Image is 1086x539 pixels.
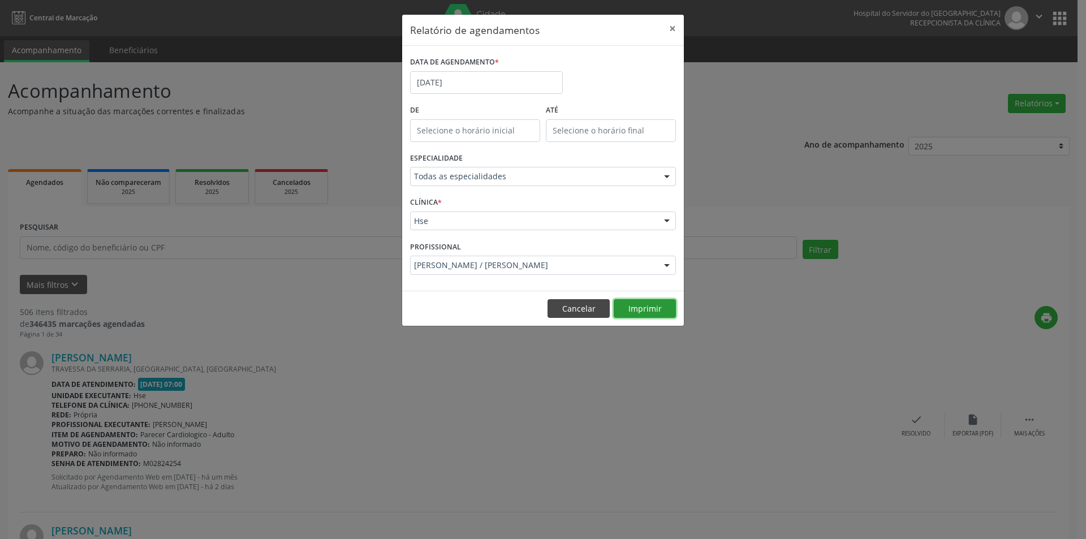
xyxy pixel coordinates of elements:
input: Selecione o horário final [546,119,676,142]
h5: Relatório de agendamentos [410,23,540,37]
button: Imprimir [614,299,676,318]
button: Cancelar [548,299,610,318]
span: [PERSON_NAME] / [PERSON_NAME] [414,260,653,271]
label: CLÍNICA [410,194,442,212]
input: Selecione o horário inicial [410,119,540,142]
label: ATÉ [546,102,676,119]
span: Hse [414,215,653,227]
span: Todas as especialidades [414,171,653,182]
label: PROFISSIONAL [410,238,461,256]
label: ESPECIALIDADE [410,150,463,167]
label: De [410,102,540,119]
input: Selecione uma data ou intervalo [410,71,563,94]
button: Close [661,15,684,42]
label: DATA DE AGENDAMENTO [410,54,499,71]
